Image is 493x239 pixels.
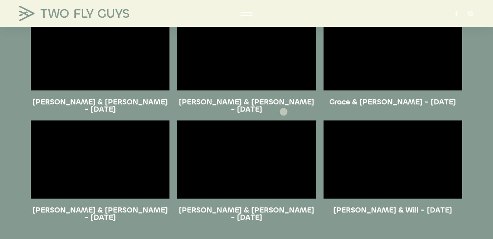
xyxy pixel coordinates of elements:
iframe: vimeo Video Player [177,120,316,198]
iframe: vimeo Video Player [31,120,169,198]
h5: [PERSON_NAME] & [PERSON_NAME] - [DATE] [177,206,316,221]
iframe: vimeo Video Player [31,12,169,90]
h5: [PERSON_NAME] & [PERSON_NAME] - [DATE] [31,206,169,221]
iframe: vimeo Video Player [324,120,462,198]
h5: [PERSON_NAME] & [PERSON_NAME] - [DATE] [177,98,316,113]
h5: [PERSON_NAME] & [PERSON_NAME] - [DATE] [31,98,169,113]
iframe: vimeo Video Player [324,12,462,90]
h5: [PERSON_NAME] & Will - [DATE] [324,206,462,214]
iframe: vimeo Video Player [177,12,316,90]
a: TWO FLY GUYS MEDIA TWO FLY GUYS MEDIA [19,6,135,21]
h5: Grace & [PERSON_NAME] - [DATE] [324,98,462,105]
img: TWO FLY GUYS MEDIA [19,6,129,21]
